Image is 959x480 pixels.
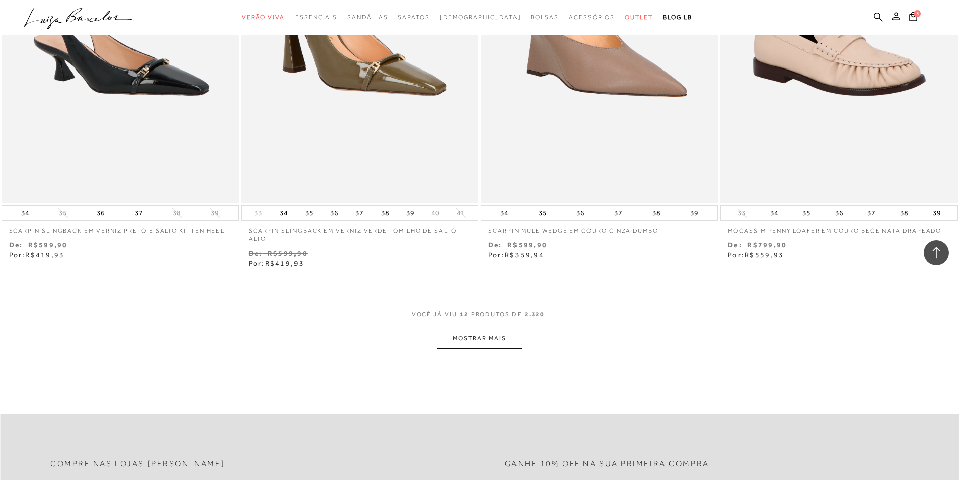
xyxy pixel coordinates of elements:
[663,14,692,21] span: BLOG LB
[930,206,944,220] button: 39
[302,206,316,220] button: 35
[745,251,784,259] span: R$559,93
[295,14,337,21] span: Essenciais
[437,329,522,349] button: MOSTRAR MAIS
[277,206,291,220] button: 34
[249,249,263,257] small: De:
[2,221,239,235] a: SCARPIN SLINGBACK EM VERNIZ PRETO E SALTO KITTEN HEEL
[28,241,68,249] small: R$599,90
[242,8,285,27] a: categoryNavScreenReaderText
[728,251,784,259] span: Por:
[649,206,663,220] button: 38
[471,310,522,319] span: PRODUTOS DE
[352,206,366,220] button: 37
[265,259,305,267] span: R$419,93
[573,206,587,220] button: 36
[268,249,308,257] small: R$599,90
[428,208,442,218] button: 40
[497,206,511,220] button: 34
[897,206,911,220] button: 38
[569,14,615,21] span: Acessórios
[9,241,23,249] small: De:
[507,241,547,249] small: R$599,90
[505,251,544,259] span: R$359,94
[347,8,388,27] a: categoryNavScreenReaderText
[251,208,265,218] button: 33
[454,208,468,218] button: 41
[914,10,921,17] span: 3
[398,14,429,21] span: Sapatos
[403,206,417,220] button: 39
[734,208,749,218] button: 33
[378,206,392,220] button: 38
[488,241,502,249] small: De:
[9,251,65,259] span: Por:
[132,206,146,220] button: 37
[720,221,957,235] a: MOCASSIM PENNY LOAFER EM COURO BEGE NATA DRAPEADO
[767,206,781,220] button: 34
[611,206,625,220] button: 37
[481,221,718,235] a: SCARPIN MULE WEDGE EM COURO CINZA DUMBO
[505,459,709,469] h2: Ganhe 10% off na sua primeira compra
[56,208,70,218] button: 35
[440,8,521,27] a: noSubCategoriesText
[569,8,615,27] a: categoryNavScreenReaderText
[25,251,64,259] span: R$419,93
[18,206,32,220] button: 34
[295,8,337,27] a: categoryNavScreenReaderText
[531,14,559,21] span: Bolsas
[50,459,225,469] h2: Compre nas lojas [PERSON_NAME]
[663,8,692,27] a: BLOG LB
[327,206,341,220] button: 36
[728,241,742,249] small: De:
[687,206,701,220] button: 39
[412,310,457,319] span: VOCê JÁ VIU
[208,208,222,218] button: 39
[525,310,545,329] span: 2.320
[832,206,846,220] button: 36
[398,8,429,27] a: categoryNavScreenReaderText
[625,14,653,21] span: Outlet
[440,14,521,21] span: [DEMOGRAPHIC_DATA]
[625,8,653,27] a: categoryNavScreenReaderText
[170,208,184,218] button: 38
[94,206,108,220] button: 36
[347,14,388,21] span: Sandálias
[460,310,469,329] span: 12
[242,14,285,21] span: Verão Viva
[488,251,544,259] span: Por:
[864,206,878,220] button: 37
[747,241,787,249] small: R$799,90
[799,206,814,220] button: 35
[249,259,305,267] span: Por:
[531,8,559,27] a: categoryNavScreenReaderText
[536,206,550,220] button: 35
[906,11,920,25] button: 3
[241,221,478,244] a: SCARPIN SLINGBACK EM VERNIZ VERDE TOMILHO DE SALTO ALTO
